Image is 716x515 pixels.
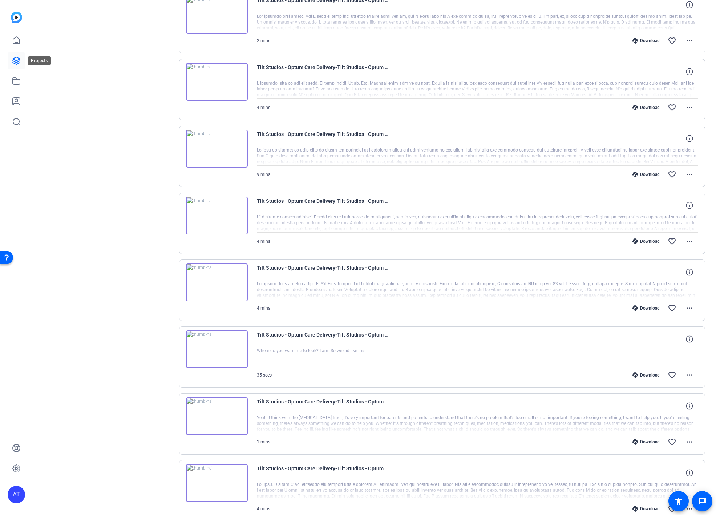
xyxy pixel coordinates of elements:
span: 9 mins [257,172,270,177]
span: 4 mins [257,306,270,311]
mat-icon: favorite_border [668,504,676,513]
mat-icon: more_horiz [685,237,694,246]
mat-icon: more_horiz [685,36,694,45]
span: Tilt Studios - Optum Care Delivery-Tilt Studios - Optum Care Delivery Express - Recording Session... [257,464,391,482]
span: Tilt Studios - Optum Care Delivery-Tilt Studios - Optum Care Delivery Express - Recording Session... [257,263,391,281]
mat-icon: more_horiz [685,504,694,513]
mat-icon: favorite_border [668,371,676,379]
span: 4 mins [257,239,270,244]
mat-icon: message [698,497,707,506]
img: thumb-nail [186,263,248,301]
div: Download [629,372,663,378]
span: Tilt Studios - Optum Care Delivery-Tilt Studios - Optum Care Delivery Express - Recording Session... [257,330,391,348]
div: Download [629,172,663,177]
img: thumb-nail [186,63,248,101]
div: Download [629,439,663,445]
span: Tilt Studios - Optum Care Delivery-Tilt Studios - Optum Care Delivery Express - Recording Session... [257,197,391,214]
div: AT [8,486,25,503]
mat-icon: favorite_border [668,36,676,45]
div: Download [629,38,663,44]
span: 1 mins [257,439,270,444]
span: Tilt Studios - Optum Care Delivery-Tilt Studios - Optum Care Delivery Express - Recording Session... [257,397,391,415]
img: blue-gradient.svg [11,12,22,23]
div: Projects [28,56,51,65]
span: Tilt Studios - Optum Care Delivery-Tilt Studios - Optum Care Delivery Express - Recording Session... [257,63,391,80]
mat-icon: more_horiz [685,371,694,379]
div: Download [629,506,663,512]
span: 35 secs [257,373,272,378]
img: thumb-nail [186,130,248,168]
span: 2 mins [257,38,270,43]
mat-icon: favorite_border [668,304,676,313]
img: thumb-nail [186,197,248,234]
mat-icon: more_horiz [685,304,694,313]
mat-icon: favorite_border [668,438,676,446]
mat-icon: favorite_border [668,237,676,246]
div: Download [629,105,663,110]
span: 4 mins [257,105,270,110]
span: Tilt Studios - Optum Care Delivery-Tilt Studios - Optum Care Delivery Express - Recording Session... [257,130,391,147]
mat-icon: more_horiz [685,438,694,446]
span: 4 mins [257,506,270,511]
mat-icon: favorite_border [668,103,676,112]
img: thumb-nail [186,397,248,435]
mat-icon: more_horiz [685,103,694,112]
mat-icon: more_horiz [685,170,694,179]
div: Download [629,305,663,311]
mat-icon: accessibility [674,497,683,506]
mat-icon: favorite_border [668,170,676,179]
div: Download [629,238,663,244]
img: thumb-nail [186,464,248,502]
img: thumb-nail [186,330,248,368]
